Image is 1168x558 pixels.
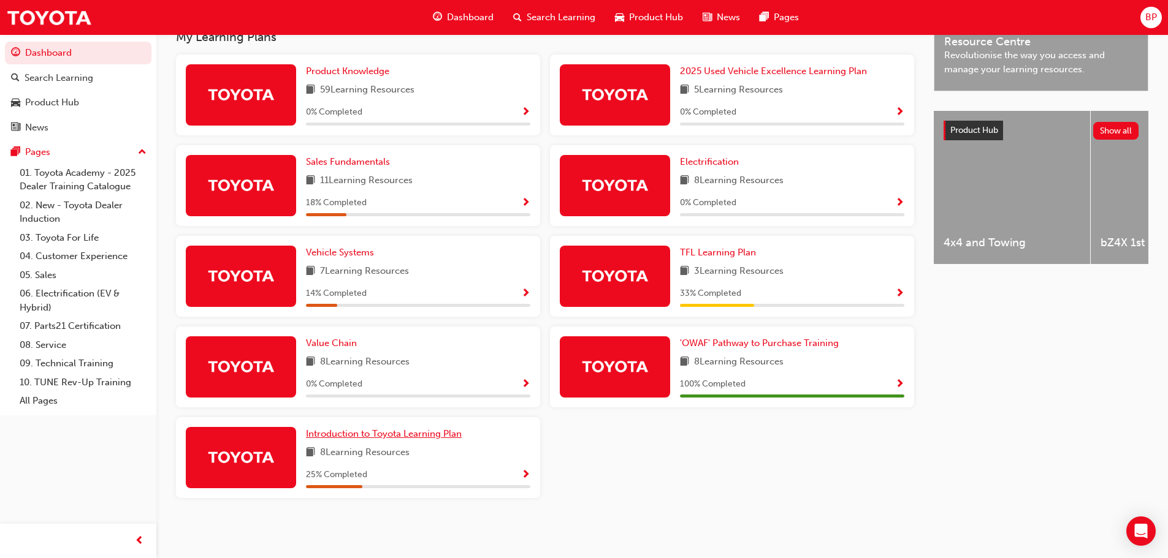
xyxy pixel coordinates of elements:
span: 'OWAF' Pathway to Purchase Training [680,337,839,349]
span: 100 % Completed [680,377,746,391]
button: Show Progress [521,467,530,483]
span: 4x4 and Towing [944,236,1080,250]
img: Trak [207,446,275,467]
span: Welcome to your new Training Resource Centre [944,21,1138,48]
a: Sales Fundamentals [306,155,395,169]
span: Dashboard [447,10,494,25]
span: car-icon [11,97,20,108]
span: 14 % Completed [306,287,367,301]
span: book-icon [306,173,315,189]
span: Search Learning [527,10,595,25]
a: Trak [6,4,92,31]
button: Show all [1093,122,1139,140]
span: 3 Learning Resources [694,264,784,279]
a: pages-iconPages [750,5,809,30]
a: News [5,116,151,139]
a: Electrification [680,155,744,169]
span: Introduction to Toyota Learning Plan [306,428,462,439]
button: Show Progress [895,377,904,392]
span: 33 % Completed [680,287,741,301]
span: 0 % Completed [680,105,736,119]
a: 04. Customer Experience [15,247,151,266]
a: guage-iconDashboard [423,5,503,30]
a: Introduction to Toyota Learning Plan [306,427,467,441]
span: Show Progress [895,198,904,209]
span: Show Progress [895,379,904,390]
span: search-icon [513,10,522,25]
span: Product Knowledge [306,66,389,77]
span: book-icon [680,355,689,370]
span: 0 % Completed [306,377,362,391]
button: Show Progress [521,105,530,120]
a: 2025 Used Vehicle Excellence Learning Plan [680,64,872,78]
a: news-iconNews [693,5,750,30]
a: 10. TUNE Rev-Up Training [15,373,151,392]
div: News [25,121,48,135]
img: Trak [207,83,275,105]
button: BP [1140,7,1162,28]
span: 11 Learning Resources [320,173,413,189]
span: book-icon [306,83,315,98]
a: 07. Parts21 Certification [15,317,151,336]
span: up-icon [138,145,147,160]
a: All Pages [15,391,151,410]
span: 0 % Completed [306,105,362,119]
span: book-icon [306,355,315,370]
span: Show Progress [895,107,904,118]
span: Product Hub [950,125,998,135]
span: car-icon [615,10,624,25]
div: Open Intercom Messenger [1126,516,1156,546]
a: 01. Toyota Academy - 2025 Dealer Training Catalogue [15,164,151,196]
span: 2025 Used Vehicle Excellence Learning Plan [680,66,867,77]
button: Show Progress [521,377,530,392]
span: search-icon [11,73,20,84]
h3: My Learning Plans [176,30,914,44]
span: Show Progress [521,470,530,481]
button: Pages [5,141,151,164]
span: 18 % Completed [306,196,367,210]
span: Show Progress [521,107,530,118]
a: search-iconSearch Learning [503,5,605,30]
a: 06. Electrification (EV & Hybrid) [15,284,151,317]
div: Pages [25,145,50,159]
img: Trak [581,174,649,195]
button: DashboardSearch LearningProduct HubNews [5,39,151,141]
span: Show Progress [521,379,530,390]
a: car-iconProduct Hub [605,5,693,30]
span: 8 Learning Resources [694,355,784,370]
button: Show Progress [895,195,904,211]
div: Product Hub [25,96,79,110]
a: Value Chain [306,336,362,350]
a: Product HubShow all [944,121,1139,140]
a: TFL Learning Plan [680,246,761,260]
span: Value Chain [306,337,357,349]
div: Search Learning [25,71,93,85]
span: book-icon [306,264,315,279]
a: Product Hub [5,91,151,114]
img: Trak [581,83,649,105]
img: Trak [581,355,649,377]
span: guage-icon [433,10,442,25]
span: Pages [774,10,799,25]
span: Show Progress [895,288,904,300]
button: Show Progress [895,286,904,301]
span: guage-icon [11,48,20,59]
span: 5 Learning Resources [694,83,783,98]
span: News [717,10,740,25]
span: Show Progress [521,198,530,209]
a: Search Learning [5,67,151,89]
button: Show Progress [895,105,904,120]
span: Revolutionise the way you access and manage your learning resources. [944,48,1138,76]
a: Vehicle Systems [306,246,379,260]
span: Electrification [680,156,739,167]
span: Product Hub [629,10,683,25]
a: 4x4 and Towing [934,111,1090,264]
a: 02. New - Toyota Dealer Induction [15,196,151,228]
span: 8 Learning Resources [320,445,410,461]
a: 05. Sales [15,266,151,285]
a: Dashboard [5,42,151,64]
a: 03. Toyota For Life [15,228,151,247]
img: Trak [207,174,275,195]
span: 25 % Completed [306,468,367,482]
